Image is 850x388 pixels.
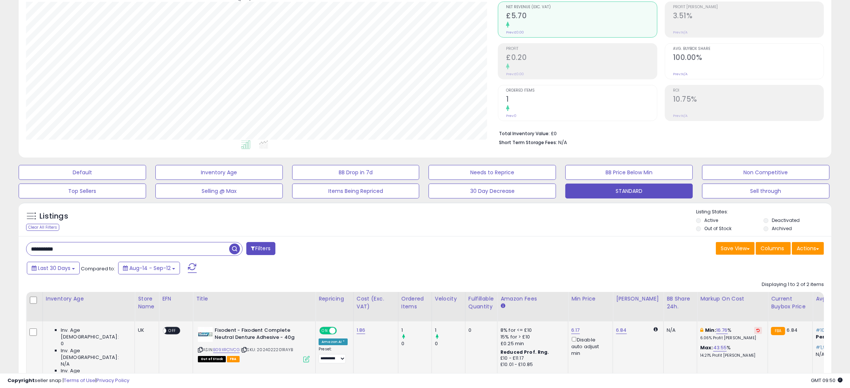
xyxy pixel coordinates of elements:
[319,295,350,303] div: Repricing
[673,12,824,22] h2: 3.51%
[704,225,731,232] label: Out of Stock
[468,295,494,311] div: Fulfillable Quantity
[61,340,64,347] span: 0
[565,184,693,198] button: STANDARD
[500,349,549,355] b: Reduced Prof. Rng.
[292,165,420,180] button: BB Drop in 7d
[506,5,657,9] span: Net Revenue (Exc. VAT)
[46,295,132,303] div: Inventory Age
[435,327,465,334] div: 1
[700,353,762,358] p: 14.21% Profit [PERSON_NAME]
[320,328,329,334] span: ON
[673,30,688,35] small: Prev: N/A
[38,264,70,272] span: Last 30 Days
[506,30,524,35] small: Prev: £0.00
[816,344,832,351] span: #1,939
[500,362,562,368] div: £10.01 - £10.85
[700,344,713,351] b: Max:
[700,335,762,341] p: 6.06% Profit [PERSON_NAME]
[772,225,792,232] label: Archived
[571,327,580,334] a: 6.17
[155,184,283,198] button: Selling @ Max
[27,262,80,274] button: Last 30 Days
[500,295,565,303] div: Amazon Fees
[771,295,809,311] div: Current Buybox Price
[64,377,95,384] a: Terms of Use
[506,114,516,118] small: Prev: 0
[7,377,129,384] div: seller snap | |
[435,340,465,347] div: 0
[792,242,824,255] button: Actions
[704,217,718,223] label: Active
[500,334,562,340] div: 15% for > £10
[401,340,432,347] div: 0
[713,344,727,352] a: 43.55
[506,12,657,22] h2: £5.70
[241,347,293,353] span: | SKU: 2024022201RAYB
[673,72,688,76] small: Prev: N/A
[565,165,693,180] button: BB Price Below Min
[673,47,824,51] span: Avg. Buybox Share
[696,209,831,216] p: Listing States:
[319,338,348,345] div: Amazon AI *
[673,5,824,9] span: Profit [PERSON_NAME]
[19,165,146,180] button: Default
[468,327,492,334] div: 0
[215,327,305,343] b: Fixodent - Fixodent Complete Neutral Denture Adhesive - 40g
[499,128,818,137] li: £0
[811,377,843,384] span: 2025-10-14 09:50 GMT
[198,356,226,362] span: All listings that are currently out of stock and unavailable for purchase on Amazon
[336,328,348,334] span: OFF
[26,224,59,231] div: Clear All Filters
[401,295,429,311] div: Ordered Items
[429,165,556,180] button: Needs to Reprice
[97,377,129,384] a: Privacy Policy
[571,335,607,357] div: Disable auto adjust min
[771,327,785,335] small: FBA
[19,184,146,198] button: Top Sellers
[500,340,562,347] div: £0.25 min
[198,327,310,362] div: ASIN:
[506,47,657,51] span: Profit
[673,53,824,63] h2: 100.00%
[787,327,798,334] span: 6.84
[702,165,830,180] button: Non Competitive
[61,327,129,340] span: Inv. Age [DEMOGRAPHIC_DATA]:
[429,184,556,198] button: 30 Day Decrease
[772,217,800,223] label: Deactivated
[499,130,550,137] b: Total Inventory Value:
[81,265,115,272] span: Compared to:
[673,95,824,105] h2: 10.75%
[702,184,830,198] button: Sell through
[118,262,180,274] button: Aug-14 - Sep-12
[162,295,190,303] div: EFN
[319,347,348,363] div: Preset:
[61,347,129,361] span: Inv. Age [DEMOGRAPHIC_DATA]:
[700,295,765,303] div: Markup on Cost
[616,327,627,334] a: 6.84
[506,95,657,105] h2: 1
[7,377,35,384] strong: Copyright
[357,295,395,311] div: Cost (Exc. VAT)
[129,264,171,272] span: Aug-14 - Sep-12
[716,327,728,334] a: 16.76
[756,242,791,255] button: Columns
[167,328,178,334] span: OFF
[667,327,691,334] div: N/A
[227,356,240,362] span: FBA
[667,295,694,311] div: BB Share 24h.
[761,245,784,252] span: Columns
[700,327,762,341] div: %
[61,368,129,381] span: Inv. Age [DEMOGRAPHIC_DATA]:
[558,139,567,146] span: N/A
[500,327,562,334] div: 8% for <= £10
[357,327,366,334] a: 1.86
[61,361,70,368] span: N/A
[500,355,562,362] div: £10 - £11.17
[213,347,240,353] a: B09XRC1VCG
[435,295,462,303] div: Velocity
[816,327,838,334] span: #103,740
[762,281,824,288] div: Displaying 1 to 2 of 2 items
[697,292,768,321] th: The percentage added to the cost of goods (COGS) that forms the calculator for Min & Max prices.
[155,165,283,180] button: Inventory Age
